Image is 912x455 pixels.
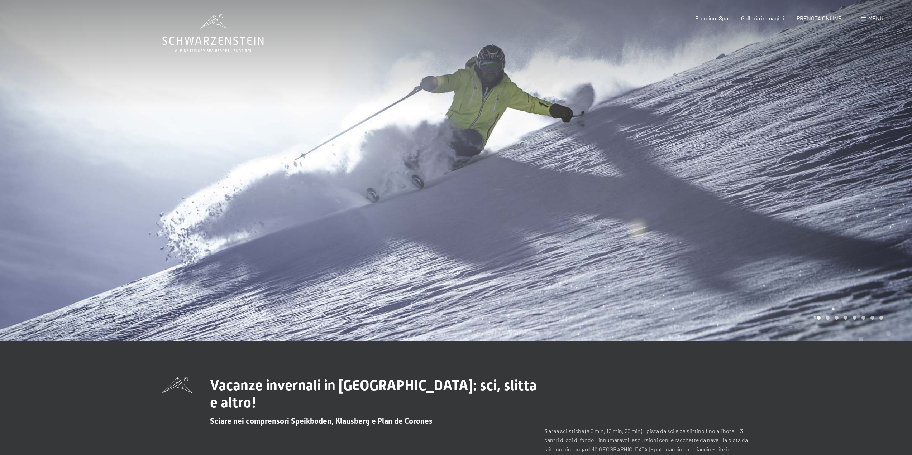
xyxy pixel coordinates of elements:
[210,377,537,411] span: Vacanze invernali in [GEOGRAPHIC_DATA]: sci, slitta e altro!
[817,316,821,320] div: Carousel Page 1 (Current Slide)
[870,316,874,320] div: Carousel Page 7
[835,316,839,320] div: Carousel Page 3
[844,316,847,320] div: Carousel Page 4
[210,417,433,426] span: Sciare nei comprensori Speikboden, Klausberg e Plan de Corones
[814,316,883,320] div: Carousel Pagination
[861,316,865,320] div: Carousel Page 6
[826,316,830,320] div: Carousel Page 2
[868,15,883,21] span: Menu
[695,15,728,21] a: Premium Spa
[879,316,883,320] div: Carousel Page 8
[853,316,856,320] div: Carousel Page 5
[797,15,842,21] a: PRENOTA ONLINE
[741,15,784,21] a: Galleria immagini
